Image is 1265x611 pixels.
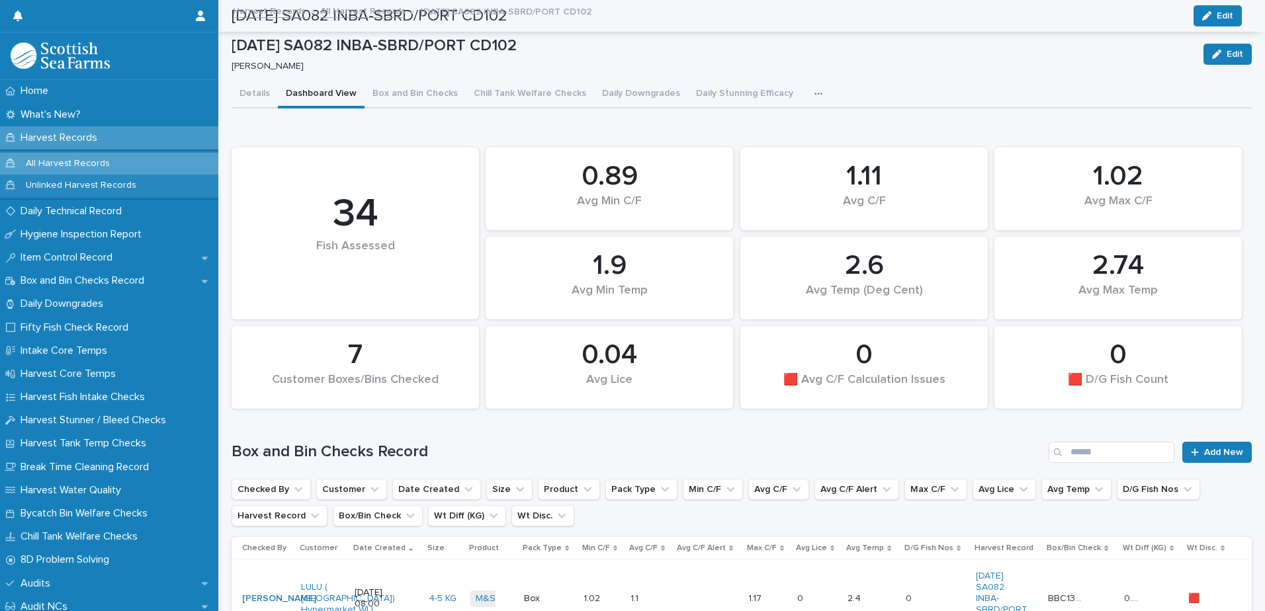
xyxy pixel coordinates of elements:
h1: Box and Bin Checks Record [232,442,1043,462]
p: Harvest Water Quality [15,484,132,497]
p: Chill Tank Welfare Checks [15,530,148,543]
p: Harvest Record [975,541,1033,555]
p: Box [524,593,563,604]
button: Avg Temp [1041,479,1112,500]
div: Avg Max Temp [1017,284,1219,311]
p: Box and Bin Checks Record [15,274,155,287]
div: 🟥 Avg C/F Calculation Issues [763,373,965,401]
a: 4-5 KG [429,593,457,604]
p: Pack Type [523,541,562,555]
button: Wt Diff (KG) [428,505,506,526]
button: D/G Fish Nos [1117,479,1200,500]
div: 🟥 D/G Fish Count [1017,373,1219,401]
p: 0 [797,591,806,604]
div: Avg Temp (Deg Cent) [763,284,965,311]
button: Box and Bin Checks [365,81,466,108]
p: Harvest Fish Intake Checks [15,391,155,403]
button: Product [538,479,600,500]
a: [PERSON_NAME] [242,593,316,604]
p: Checked By [242,541,286,555]
button: Wt Disc. [511,505,574,526]
button: Date Created [392,479,481,500]
p: Product [469,541,499,555]
p: Item Control Record [15,251,123,264]
div: 0 [1017,339,1219,372]
div: 34 [254,190,457,238]
img: mMrefqRFQpe26GRNOUkG [11,42,110,69]
p: 2.4 [848,591,863,604]
p: Size [427,541,445,555]
div: 2.6 [763,249,965,282]
p: Harvest Core Temps [15,368,126,380]
button: Avg Lice [973,479,1036,500]
p: Wt Diff (KG) [1123,541,1166,555]
a: All Harvest Records [320,3,406,18]
div: Avg Max C/F [1017,194,1219,222]
p: 1.1 [631,591,641,604]
a: Add New [1182,442,1252,463]
span: Add New [1204,448,1243,457]
button: Min C/F [683,479,743,500]
div: Search [1049,442,1174,463]
p: Bycatch Bin Welfare Checks [15,507,158,520]
p: Audits [15,577,61,590]
p: Harvest Stunner / Bleed Checks [15,414,177,427]
div: Avg Min C/F [508,194,711,222]
p: Min C/F [582,541,610,555]
div: Avg Min Temp [508,284,711,311]
p: Wt Disc. [1187,541,1217,555]
button: Max C/F [904,479,967,500]
div: 0.04 [508,339,711,372]
div: Avg Lice [508,373,711,401]
button: Dashboard View [278,81,365,108]
button: Avg C/F [748,479,809,500]
p: 0 [906,591,914,604]
p: Harvest Tank Temp Checks [15,437,157,450]
div: 2.74 [1017,249,1219,282]
button: Avg C/F Alert [814,479,899,500]
button: Details [232,81,278,108]
button: Chill Tank Welfare Checks [466,81,594,108]
p: Unlinked Harvest Records [15,180,147,191]
p: Max C/F [747,541,777,555]
p: 1.17 [748,591,764,604]
p: Avg C/F Alert [677,541,726,555]
p: D/G Fish Nos [904,541,953,555]
p: Home [15,85,59,97]
div: Fish Assessed [254,239,457,281]
p: Hygiene Inspection Report [15,228,152,241]
p: Harvest Records [15,132,108,144]
p: Avg C/F [629,541,658,555]
p: BBC13455 [1048,591,1090,604]
p: Daily Technical Record [15,205,132,218]
div: 0 [763,339,965,372]
p: Break Time Cleaning Record [15,461,159,473]
div: Customer Boxes/Bins Checked [254,373,457,401]
p: Date Created [353,541,406,555]
button: Edit [1203,44,1252,65]
div: 7 [254,339,457,372]
a: M&S Select [476,593,525,604]
button: Size [486,479,533,500]
p: Avg Lice [796,541,827,555]
span: Edit [1227,50,1243,59]
p: 🟥 [1188,591,1202,604]
button: Pack Type [605,479,677,500]
div: 1.11 [763,160,965,193]
div: 1.02 [1017,160,1219,193]
button: Customer [316,479,387,500]
p: Avg Temp [846,541,884,555]
button: Daily Stunning Efficacy [688,81,801,108]
p: [DATE] SA082 INBA-SBRD/PORT CD102 [232,36,1193,56]
p: [DATE] 08:00 [355,587,394,610]
div: 0.89 [508,160,711,193]
p: Intake Core Temps [15,345,118,357]
button: Checked By [232,479,311,500]
p: Fifty Fish Check Record [15,321,139,334]
p: 0.06 [1124,591,1146,604]
p: What's New? [15,108,91,121]
p: 1.02 [584,591,603,604]
button: Daily Downgrades [594,81,688,108]
p: [DATE] SA082 INBA-SBRD/PORT CD102 [420,3,591,18]
p: Box/Bin Check [1047,541,1101,555]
